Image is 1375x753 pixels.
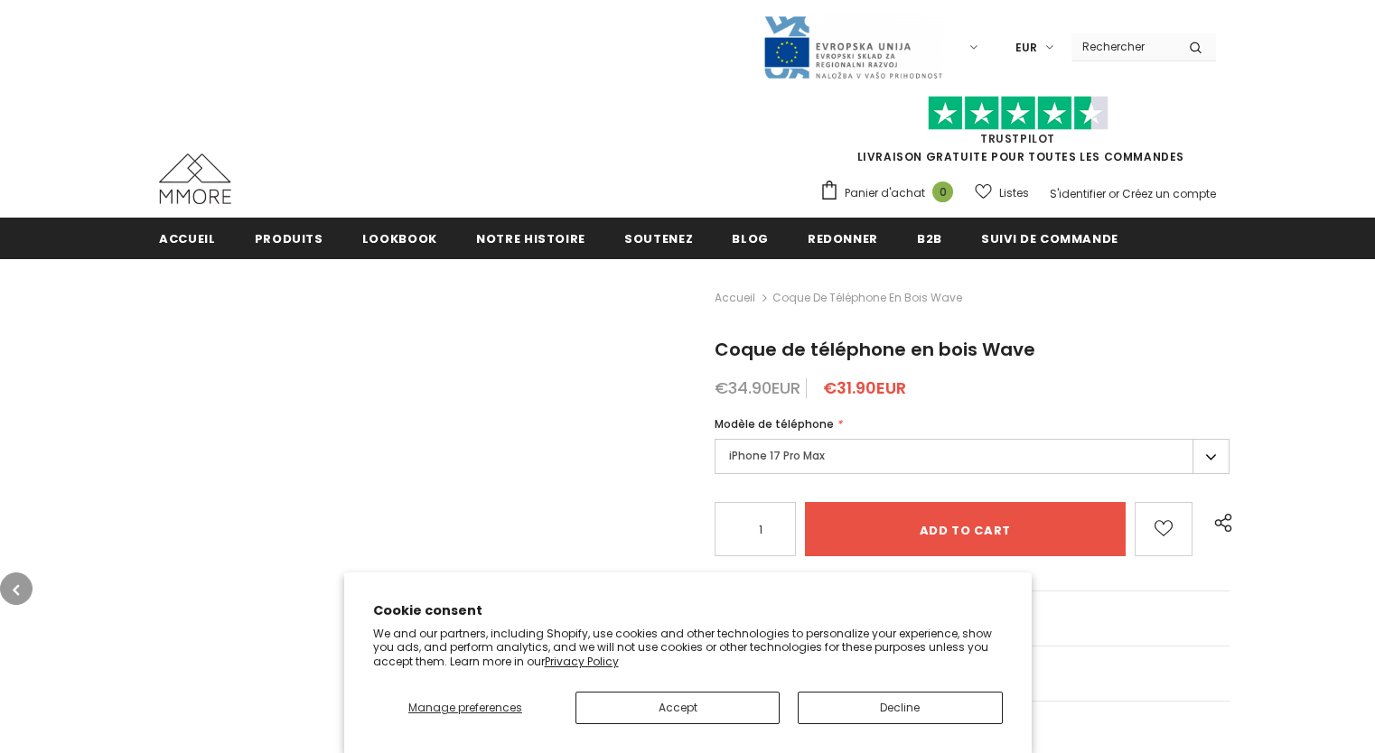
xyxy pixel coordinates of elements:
img: Javni Razpis [762,14,943,80]
a: Lookbook [362,218,437,258]
a: Privacy Policy [545,654,619,669]
a: Accueil [715,287,755,309]
a: Créez un compte [1122,186,1216,201]
span: Coque de téléphone en bois Wave [772,287,962,309]
button: Accept [575,692,780,724]
h2: Cookie consent [373,601,1003,620]
span: 0 [932,181,953,202]
span: EUR [1015,39,1037,57]
span: Modèle de téléphone [715,416,834,432]
span: Accueil [159,230,216,247]
span: Lookbook [362,230,437,247]
a: Suivi de commande [981,218,1118,258]
p: We and our partners, including Shopify, use cookies and other technologies to personalize your ex... [373,627,1003,669]
a: Produits [255,218,323,258]
span: €31.90EUR [823,376,906,399]
span: LIVRAISON GRATUITE POUR TOUTES LES COMMANDES [819,104,1216,164]
input: Add to cart [805,502,1127,556]
a: Javni Razpis [762,39,943,54]
span: Listes [999,184,1029,202]
label: iPhone 17 Pro Max [715,439,1230,474]
img: Cas MMORE [159,153,231,204]
span: or [1108,186,1119,201]
button: Manage preferences [373,692,558,724]
span: soutenez [624,230,693,247]
a: Listes [975,177,1029,209]
input: Search Site [1071,33,1175,60]
span: Coque de téléphone en bois Wave [715,337,1035,362]
a: Accueil [159,218,216,258]
a: Redonner [808,218,878,258]
span: Redonner [808,230,878,247]
a: Panier d'achat 0 [819,180,962,207]
a: Blog [732,218,769,258]
span: Manage preferences [408,700,522,715]
a: Notre histoire [476,218,585,258]
span: Panier d'achat [845,184,925,202]
span: Suivi de commande [981,230,1118,247]
a: TrustPilot [980,131,1055,146]
span: Blog [732,230,769,247]
a: soutenez [624,218,693,258]
button: Decline [798,692,1002,724]
span: Produits [255,230,323,247]
span: €34.90EUR [715,376,800,399]
a: B2B [917,218,942,258]
span: Notre histoire [476,230,585,247]
a: S'identifier [1050,186,1106,201]
span: B2B [917,230,942,247]
img: Faites confiance aux étoiles pilotes [928,96,1108,131]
